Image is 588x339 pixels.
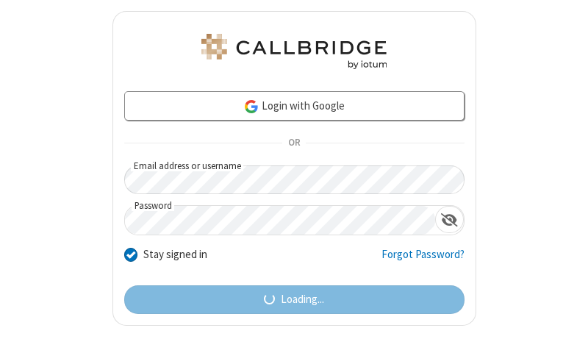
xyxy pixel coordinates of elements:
span: Loading... [281,291,324,308]
img: Astra [198,34,390,69]
a: Forgot Password? [381,246,465,274]
img: google-icon.png [243,99,259,115]
iframe: Chat [551,301,577,329]
div: Show password [435,206,464,233]
span: OR [282,133,306,154]
label: Stay signed in [143,246,207,263]
a: Login with Google [124,91,465,121]
input: Email address or username [124,165,465,194]
input: Password [125,206,435,235]
button: Loading... [124,285,465,315]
